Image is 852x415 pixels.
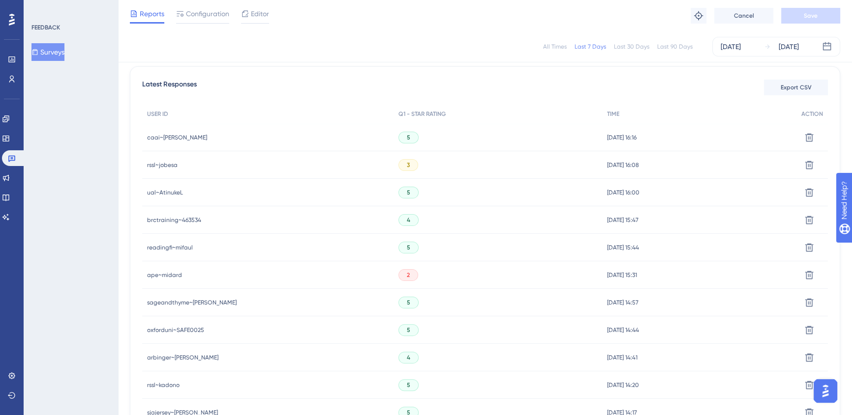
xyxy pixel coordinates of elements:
[804,12,818,20] span: Save
[147,216,201,224] span: brctraining~463534
[407,381,410,389] span: 5
[407,161,410,169] span: 3
[407,216,410,224] span: 4
[407,244,410,251] span: 5
[607,110,619,118] span: TIME
[543,43,567,51] div: All Times
[811,376,840,406] iframe: UserGuiding AI Assistant Launcher
[607,381,639,389] span: [DATE] 14:20
[251,8,269,20] span: Editor
[607,271,637,279] span: [DATE] 15:31
[147,189,183,196] span: ual~AtinukeL
[407,354,410,361] span: 4
[607,299,639,306] span: [DATE] 14:57
[607,244,639,251] span: [DATE] 15:44
[407,134,410,141] span: 5
[781,83,812,91] span: Export CSV
[407,326,410,334] span: 5
[714,8,773,24] button: Cancel
[607,189,639,196] span: [DATE] 16:00
[607,216,639,224] span: [DATE] 15:47
[607,134,637,141] span: [DATE] 16:16
[575,43,606,51] div: Last 7 Days
[407,299,410,306] span: 5
[614,43,649,51] div: Last 30 Days
[781,8,840,24] button: Save
[147,110,168,118] span: USER ID
[407,271,410,279] span: 2
[31,43,64,61] button: Surveys
[764,80,828,95] button: Export CSV
[147,134,207,141] span: caai~[PERSON_NAME]
[657,43,693,51] div: Last 90 Days
[147,354,218,361] span: arbinger~[PERSON_NAME]
[607,161,639,169] span: [DATE] 16:08
[147,271,182,279] span: ape~midard
[607,326,639,334] span: [DATE] 14:44
[147,326,204,334] span: oxforduni~SAFE0025
[147,244,193,251] span: readingfi~mifaul
[147,161,178,169] span: rssl~jobesa
[140,8,164,20] span: Reports
[407,189,410,196] span: 5
[31,24,60,31] div: FEEDBACK
[607,354,638,361] span: [DATE] 14:41
[734,12,754,20] span: Cancel
[147,381,180,389] span: rssl~kadono
[147,299,237,306] span: sageandthyme~[PERSON_NAME]
[801,110,823,118] span: ACTION
[23,2,61,14] span: Need Help?
[721,41,741,53] div: [DATE]
[779,41,799,53] div: [DATE]
[398,110,446,118] span: Q1 - STAR RATING
[142,79,197,96] span: Latest Responses
[186,8,229,20] span: Configuration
